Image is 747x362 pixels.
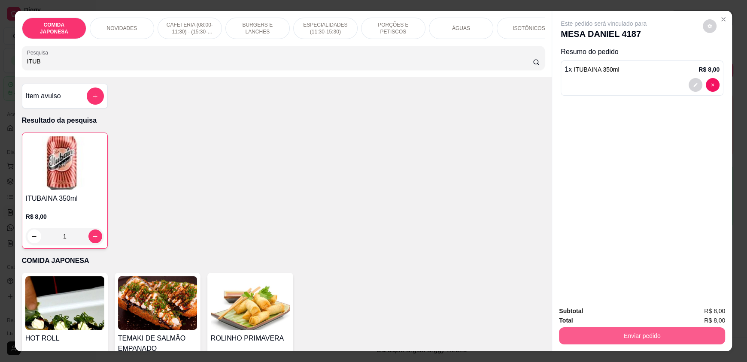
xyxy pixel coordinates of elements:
p: BURGERS E LANCHES [233,21,282,35]
p: 1 x [565,64,619,75]
p: ÁGUAS [452,25,470,32]
h4: ROLINHO PRIMAVERA [211,333,290,344]
p: ISOTÔNICOS [513,25,545,32]
img: product-image [25,276,104,330]
button: Close [717,12,730,26]
span: R$ 8,00 [704,316,725,325]
h4: ITUBAINA 350ml [26,193,104,204]
input: Pesquisa [27,57,533,66]
p: Este pedido será vinculado para [561,19,647,28]
p: COMIDA JAPONESA [22,256,545,266]
strong: Subtotal [559,308,583,314]
p: R$ 8,00 [26,212,104,221]
label: Pesquisa [27,49,51,56]
p: NOVIDADES [106,25,137,32]
h4: TEMAKI DE SALMÃO EMPANADO [118,333,197,354]
p: ESPECIALIDADES (11:30-15:30) [301,21,350,35]
p: MESA DANIEL 4187 [561,28,647,40]
button: decrease-product-quantity [706,78,720,92]
button: decrease-product-quantity [689,78,702,92]
strong: Total [559,317,573,324]
button: decrease-product-quantity [27,229,41,243]
img: product-image [118,276,197,330]
p: Resumo do pedido [561,47,723,57]
span: R$ 8,00 [704,306,725,316]
h4: HOT ROLL [25,333,104,344]
img: product-image [26,136,104,190]
p: R$ 8,00 [698,65,720,74]
p: Resultado da pesquisa [22,115,545,126]
h4: Item avulso [26,91,61,101]
p: PORÇÕES E PETISCOS [368,21,418,35]
button: add-separate-item [87,87,104,105]
p: COMIDA JAPONESA [29,21,79,35]
p: CAFETERIA (08:00-11:30) - (15:30-18:00) [165,21,215,35]
img: product-image [211,276,290,330]
button: increase-product-quantity [88,229,102,243]
button: decrease-product-quantity [703,19,717,33]
button: Enviar pedido [559,327,725,344]
span: ITUBAINA 350ml [574,66,619,73]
